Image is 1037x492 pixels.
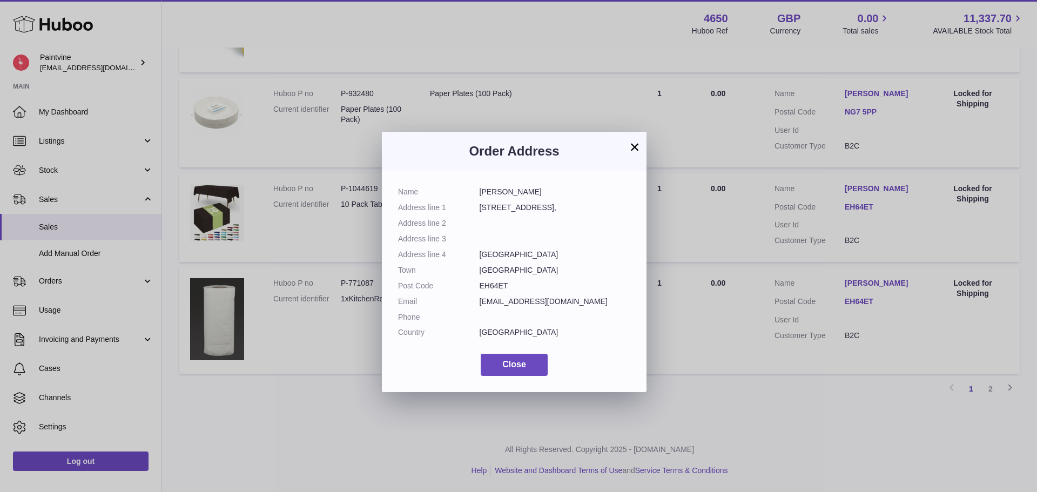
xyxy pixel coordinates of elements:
dt: Town [398,265,480,275]
dt: Email [398,296,480,307]
dt: Phone [398,312,480,322]
dd: [GEOGRAPHIC_DATA] [480,265,631,275]
dd: [STREET_ADDRESS], [480,203,631,213]
dt: Address line 4 [398,250,480,260]
dt: Name [398,187,480,197]
dt: Post Code [398,281,480,291]
dd: [GEOGRAPHIC_DATA] [480,250,631,260]
dt: Address line 3 [398,234,480,244]
dd: [PERSON_NAME] [480,187,631,197]
dd: [GEOGRAPHIC_DATA] [480,327,631,338]
dt: Country [398,327,480,338]
span: Close [502,360,526,369]
dt: Address line 2 [398,218,480,228]
h3: Order Address [398,143,630,160]
dt: Address line 1 [398,203,480,213]
dd: EH64ET [480,281,631,291]
button: × [628,140,641,153]
dd: [EMAIL_ADDRESS][DOMAIN_NAME] [480,296,631,307]
button: Close [481,354,548,376]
